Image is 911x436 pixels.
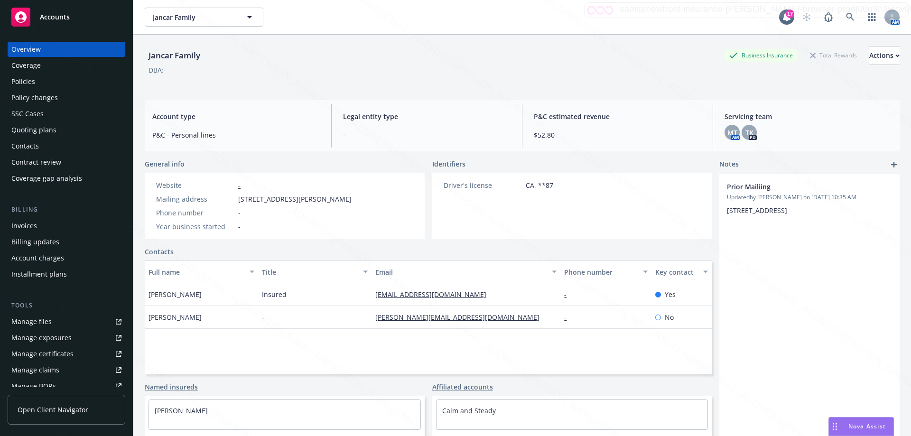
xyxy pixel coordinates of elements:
[432,382,493,392] a: Affiliated accounts
[651,260,712,283] button: Key contact
[156,208,234,218] div: Phone number
[11,314,52,329] div: Manage files
[8,205,125,214] div: Billing
[727,206,787,215] span: [STREET_ADDRESS]
[11,379,56,394] div: Manage BORs
[725,111,892,121] span: Servicing team
[152,130,320,140] span: P&C - Personal lines
[156,222,234,232] div: Year business started
[869,46,900,65] div: Actions
[156,180,234,190] div: Website
[375,290,494,299] a: [EMAIL_ADDRESS][DOMAIN_NAME]
[8,218,125,233] a: Invoices
[786,9,794,18] div: 17
[156,194,234,204] div: Mailing address
[8,171,125,186] a: Coverage gap analysis
[149,65,166,75] div: DBA: -
[11,330,72,345] div: Manage exposures
[8,139,125,154] a: Contacts
[727,182,867,192] span: Prior Mailiing
[8,122,125,138] a: Quoting plans
[11,58,41,73] div: Coverage
[534,130,701,140] span: $52.80
[8,155,125,170] a: Contract review
[863,8,882,27] a: Switch app
[11,267,67,282] div: Installment plans
[11,90,58,105] div: Policy changes
[8,250,125,266] a: Account charges
[560,260,651,283] button: Phone number
[11,155,61,170] div: Contract review
[8,58,125,73] a: Coverage
[665,289,676,299] span: Yes
[829,417,841,436] div: Drag to move
[11,106,44,121] div: SSC Cases
[564,313,574,322] a: -
[262,312,264,322] span: -
[11,122,56,138] div: Quoting plans
[145,49,204,62] div: Jancar Family
[11,218,37,233] div: Invoices
[444,180,522,190] div: Driver's license
[8,234,125,250] a: Billing updates
[8,346,125,362] a: Manage certificates
[8,106,125,121] a: SSC Cases
[343,130,511,140] span: -
[8,301,125,310] div: Tools
[145,8,263,27] button: Jancar Family
[8,314,125,329] a: Manage files
[11,139,39,154] div: Contacts
[375,313,547,322] a: [PERSON_NAME][EMAIL_ADDRESS][DOMAIN_NAME]
[11,250,64,266] div: Account charges
[745,128,753,138] span: TK
[153,12,235,22] span: Jancar Family
[149,267,244,277] div: Full name
[869,46,900,65] button: Actions
[564,290,574,299] a: -
[797,8,816,27] a: Start snowing
[149,289,202,299] span: [PERSON_NAME]
[8,330,125,345] a: Manage exposures
[11,234,59,250] div: Billing updates
[343,111,511,121] span: Legal entity type
[262,289,287,299] span: Insured
[848,422,886,430] span: Nova Assist
[155,406,208,415] a: [PERSON_NAME]
[719,174,900,223] div: Prior MailiingUpdatedby [PERSON_NAME] on [DATE] 10:35 AM[STREET_ADDRESS]
[8,74,125,89] a: Policies
[152,111,320,121] span: Account type
[725,49,798,61] div: Business Insurance
[149,312,202,322] span: [PERSON_NAME]
[8,4,125,30] a: Accounts
[40,13,70,21] span: Accounts
[719,159,739,170] span: Notes
[8,362,125,378] a: Manage claims
[18,405,88,415] span: Open Client Navigator
[11,362,59,378] div: Manage claims
[564,267,637,277] div: Phone number
[655,267,697,277] div: Key contact
[262,267,357,277] div: Title
[805,49,862,61] div: Total Rewards
[238,222,241,232] span: -
[8,42,125,57] a: Overview
[11,42,41,57] div: Overview
[238,208,241,218] span: -
[258,260,372,283] button: Title
[238,181,241,190] a: -
[8,267,125,282] a: Installment plans
[888,159,900,170] a: add
[372,260,560,283] button: Email
[11,171,82,186] div: Coverage gap analysis
[828,417,894,436] button: Nova Assist
[727,193,892,202] span: Updated by [PERSON_NAME] on [DATE] 10:35 AM
[11,346,74,362] div: Manage certificates
[819,8,838,27] a: Report a Bug
[442,406,496,415] a: Calm and Steady
[145,159,185,169] span: General info
[8,379,125,394] a: Manage BORs
[432,159,465,169] span: Identifiers
[145,382,198,392] a: Named insureds
[534,111,701,121] span: P&C estimated revenue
